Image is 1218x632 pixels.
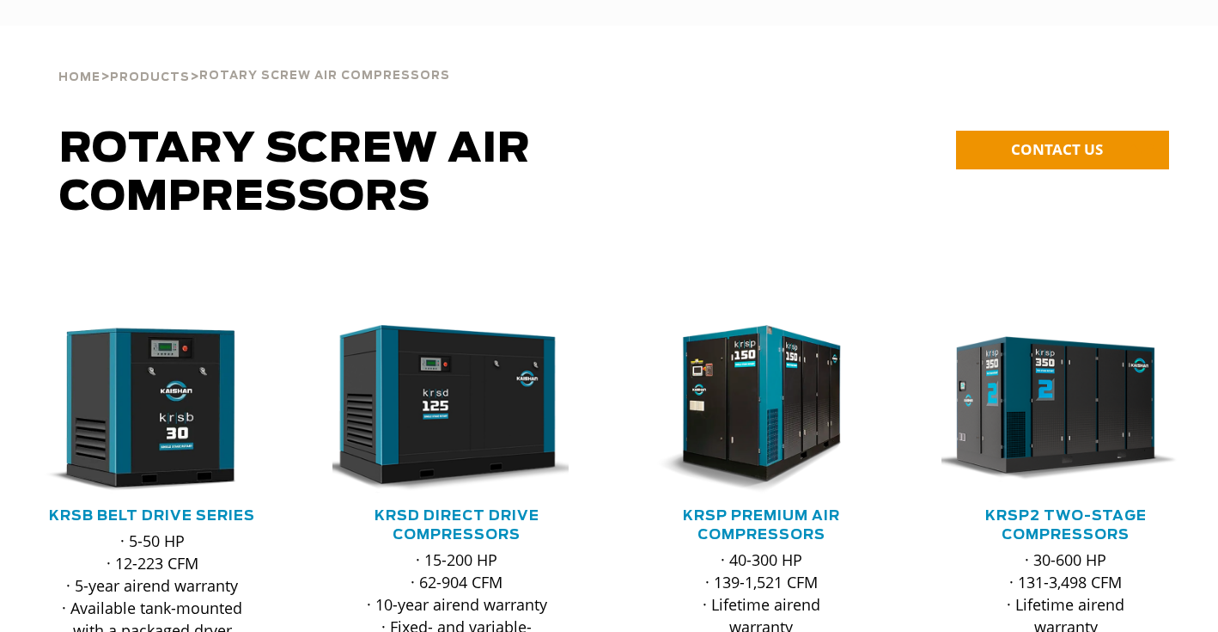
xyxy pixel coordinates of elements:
[1011,139,1103,159] span: CONTACT US
[110,72,190,83] span: Products
[58,69,100,84] a: Home
[636,325,886,494] div: krsp150
[110,69,190,84] a: Products
[375,509,539,542] a: KRSD Direct Drive Compressors
[624,325,874,494] img: krsp150
[320,325,569,494] img: krsd125
[27,325,277,494] div: krsb30
[332,325,582,494] div: krsd125
[49,509,255,523] a: KRSB Belt Drive Series
[58,26,450,91] div: > >
[956,131,1169,169] a: CONTACT US
[985,509,1147,542] a: KRSP2 Two-Stage Compressors
[199,71,450,82] span: Rotary Screw Air Compressors
[941,325,1191,494] div: krsp350
[15,325,265,494] img: krsb30
[59,129,531,218] span: Rotary Screw Air Compressors
[929,325,1178,494] img: krsp350
[58,72,100,83] span: Home
[683,509,840,542] a: KRSP Premium Air Compressors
